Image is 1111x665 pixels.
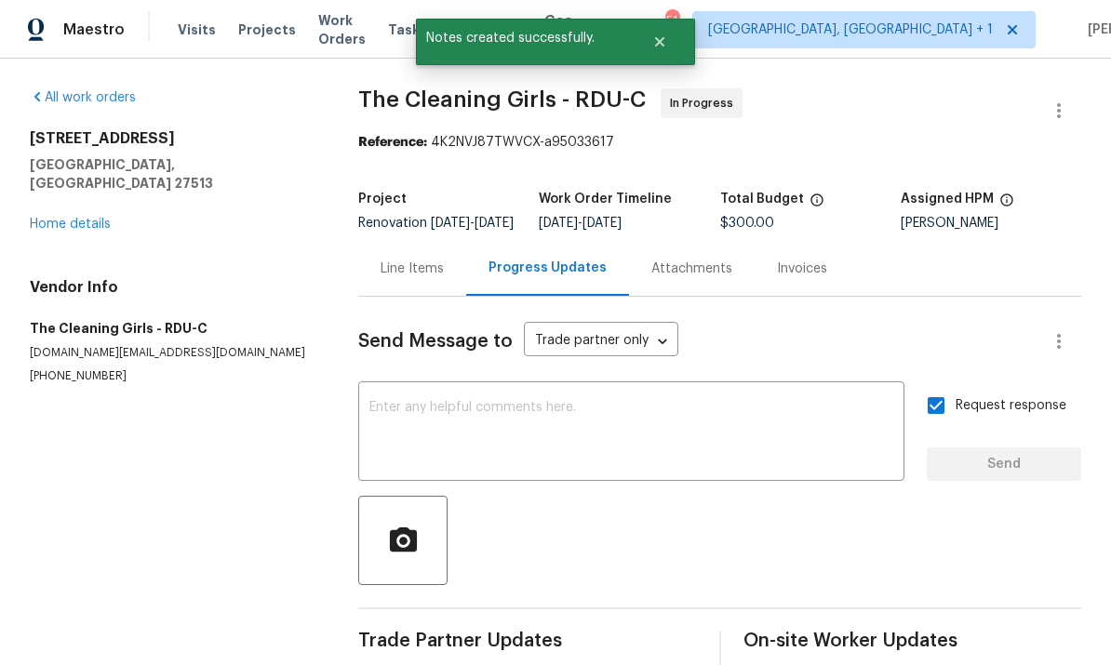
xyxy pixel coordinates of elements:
h5: Total Budget [720,193,804,206]
p: [DOMAIN_NAME][EMAIL_ADDRESS][DOMAIN_NAME] [30,345,314,361]
a: Home details [30,218,111,231]
span: In Progress [670,94,741,113]
span: - [431,217,514,230]
span: Request response [956,396,1066,416]
div: Invoices [777,259,827,278]
span: Work Orders [318,11,366,48]
span: [DATE] [539,217,578,230]
span: Tasks [388,23,427,36]
div: Trade partner only [524,326,678,357]
span: Trade Partner Updates [358,632,697,650]
h5: Project [358,193,407,206]
span: Send Message to [358,332,513,351]
span: [DATE] [475,217,514,230]
button: Close [629,23,690,60]
span: The total cost of line items that have been proposed by Opendoor. This sum includes line items th... [810,193,824,217]
h5: The Cleaning Girls - RDU-C [30,319,314,338]
h4: Vendor Info [30,278,314,297]
span: Geo Assignments [544,11,634,48]
b: Reference: [358,136,427,149]
div: 4K2NVJ87TWVCX-a95033617 [358,133,1081,152]
div: Line Items [381,259,444,278]
h5: Work Order Timeline [539,193,672,206]
div: Progress Updates [489,259,607,277]
span: On-site Worker Updates [743,632,1082,650]
div: [PERSON_NAME] [901,217,1081,230]
span: [DATE] [431,217,470,230]
span: Maestro [63,20,125,39]
span: $300.00 [720,217,774,230]
div: 51 [665,11,678,30]
span: The Cleaning Girls - RDU-C [358,88,646,111]
h5: [GEOGRAPHIC_DATA], [GEOGRAPHIC_DATA] 27513 [30,155,314,193]
a: All work orders [30,91,136,104]
span: - [539,217,622,230]
span: [GEOGRAPHIC_DATA], [GEOGRAPHIC_DATA] + 1 [708,20,993,39]
span: Renovation [358,217,514,230]
h2: [STREET_ADDRESS] [30,129,314,148]
p: [PHONE_NUMBER] [30,368,314,384]
span: Projects [238,20,296,39]
div: Attachments [651,259,732,278]
span: [DATE] [582,217,622,230]
h5: Assigned HPM [901,193,994,206]
span: The hpm assigned to this work order. [999,193,1014,217]
span: Visits [178,20,216,39]
span: Notes created successfully. [416,19,629,58]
